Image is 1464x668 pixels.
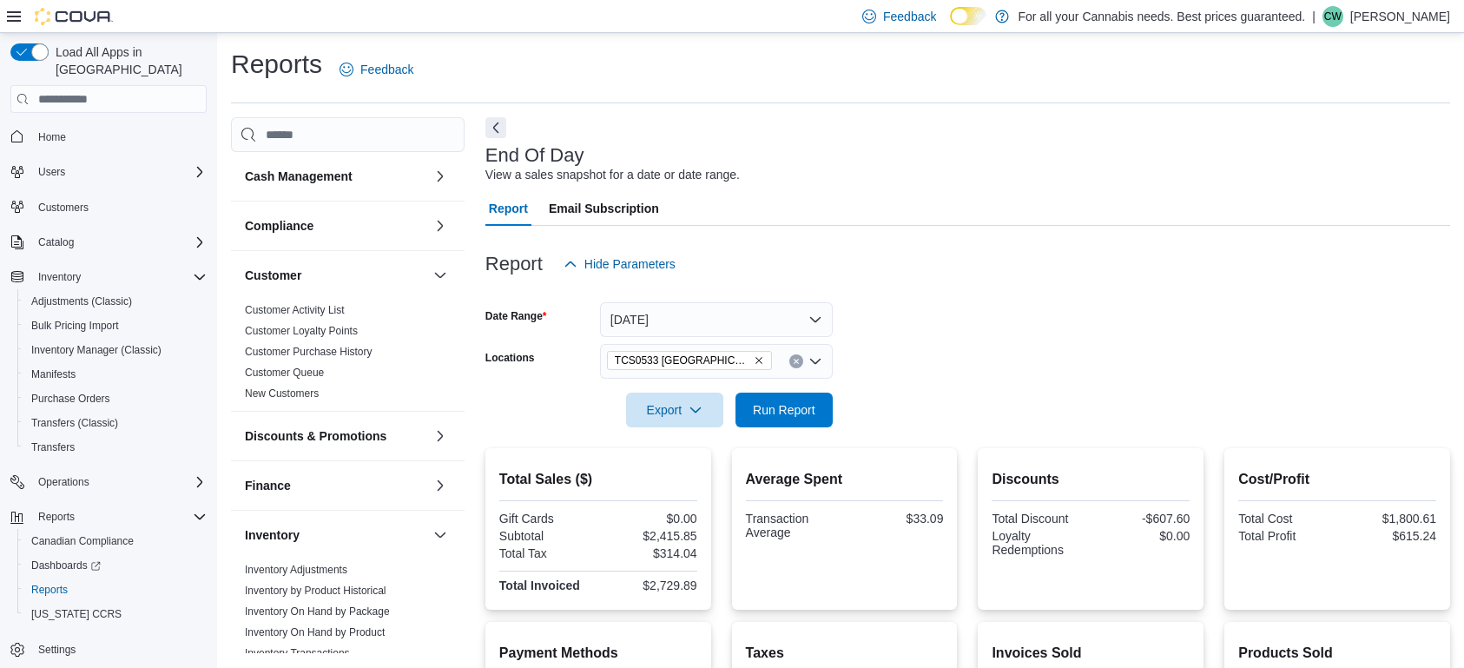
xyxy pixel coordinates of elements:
span: Report [489,191,528,226]
button: Home [3,123,214,149]
button: Hide Parameters [557,247,683,281]
span: Dashboards [24,555,207,576]
span: Customer Activity List [245,303,345,317]
span: Transfers (Classic) [24,413,207,433]
button: Customer [430,265,451,286]
h3: Report [485,254,543,274]
a: Customer Loyalty Points [245,325,358,337]
a: Dashboards [17,553,214,578]
button: Transfers (Classic) [17,411,214,435]
button: Transfers [17,435,214,460]
div: $1,800.61 [1341,512,1436,526]
a: Reports [24,579,75,600]
h3: Discounts & Promotions [245,427,386,445]
a: Dashboards [24,555,108,576]
span: Reports [38,510,75,524]
div: Total Cost [1238,512,1334,526]
span: Inventory [38,270,81,284]
a: Inventory Adjustments [245,564,347,576]
button: Inventory [31,267,88,288]
a: Purchase Orders [24,388,117,409]
span: Manifests [24,364,207,385]
div: $2,415.85 [602,529,697,543]
div: Transaction Average [746,512,841,539]
button: Finance [430,475,451,496]
input: Dark Mode [950,7,986,25]
span: Home [38,130,66,144]
span: TCS0533 Richmond [607,351,772,370]
span: Purchase Orders [24,388,207,409]
span: Customer Queue [245,366,324,380]
a: Inventory by Product Historical [245,585,386,597]
label: Locations [485,351,535,365]
button: Operations [3,470,214,494]
div: $615.24 [1341,529,1436,543]
span: Inventory On Hand by Product [245,625,385,639]
button: Remove TCS0533 Richmond from selection in this group [754,355,764,366]
span: Inventory Transactions [245,646,350,660]
p: [PERSON_NAME] [1350,6,1450,27]
a: Adjustments (Classic) [24,291,139,312]
a: Inventory Transactions [245,647,350,659]
a: Customers [31,197,96,218]
span: Reports [31,583,68,597]
button: Reports [31,506,82,527]
div: Total Tax [499,546,595,560]
span: Hide Parameters [584,255,676,273]
span: Bulk Pricing Import [24,315,207,336]
button: Users [3,160,214,184]
button: Clear input [789,354,803,368]
a: Bulk Pricing Import [24,315,126,336]
span: Operations [31,472,207,493]
span: Settings [38,643,76,657]
button: Reports [3,505,214,529]
h3: Compliance [245,217,313,235]
span: Manifests [31,367,76,381]
span: Inventory by Product Historical [245,584,386,598]
button: Adjustments (Classic) [17,289,214,314]
a: Inventory On Hand by Product [245,626,385,638]
span: Reports [24,579,207,600]
button: [DATE] [600,302,833,337]
button: Bulk Pricing Import [17,314,214,338]
button: Catalog [3,230,214,255]
button: Users [31,162,72,182]
div: Gift Cards [499,512,595,526]
div: $314.04 [602,546,697,560]
button: Next [485,117,506,138]
span: Adjustments (Classic) [24,291,207,312]
h2: Payment Methods [499,643,697,664]
span: New Customers [245,387,319,400]
span: Load All Apps in [GEOGRAPHIC_DATA] [49,43,207,78]
h2: Average Spent [746,469,944,490]
div: $0.00 [602,512,697,526]
span: Customer Loyalty Points [245,324,358,338]
span: Inventory [31,267,207,288]
button: Customer [245,267,426,284]
span: Settings [31,638,207,660]
span: Customers [31,196,207,218]
div: Total Profit [1238,529,1334,543]
a: Transfers (Classic) [24,413,125,433]
button: Run Report [735,393,833,427]
img: Cova [35,8,113,25]
span: Inventory Manager (Classic) [31,343,162,357]
div: -$607.60 [1094,512,1190,526]
p: | [1312,6,1316,27]
button: Discounts & Promotions [430,426,451,446]
span: Catalog [38,235,74,249]
span: Canadian Compliance [31,534,134,548]
a: Inventory Manager (Classic) [24,340,168,360]
a: Settings [31,639,82,660]
a: Customer Purchase History [245,346,373,358]
h3: Finance [245,477,291,494]
button: Inventory Manager (Classic) [17,338,214,362]
span: TCS0533 [GEOGRAPHIC_DATA] [615,352,750,369]
button: Discounts & Promotions [245,427,426,445]
a: Customer Activity List [245,304,345,316]
span: Operations [38,475,89,489]
h2: Taxes [746,643,944,664]
button: Purchase Orders [17,387,214,411]
span: Email Subscription [549,191,659,226]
